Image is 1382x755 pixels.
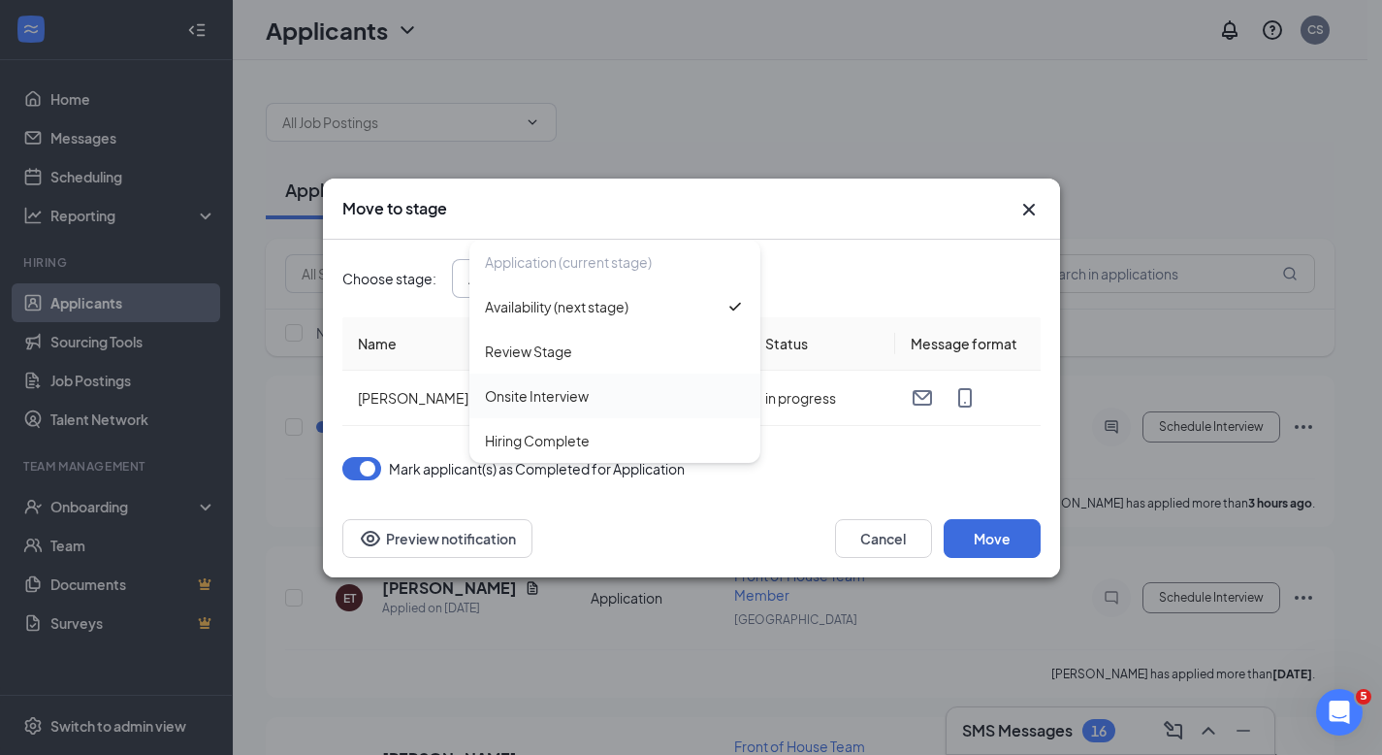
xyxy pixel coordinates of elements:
th: Name [342,317,750,371]
span: Mark applicant(s) as Completed for Application [389,457,685,480]
button: Preview notificationEye [342,519,532,558]
svg: Email [911,386,934,410]
div: Onsite Interview [485,385,589,407]
th: Message format [895,317,1041,371]
div: Review Stage [485,341,572,362]
button: Close [1017,198,1041,221]
iframe: Intercom live chat [1316,689,1363,736]
span: [PERSON_NAME] [358,389,468,407]
td: in progress [750,371,895,426]
div: Hiring Complete [485,430,590,451]
svg: Eye [359,527,382,550]
h3: Move to stage [342,198,447,219]
svg: MobileSms [953,386,977,410]
svg: Checkmark [725,297,745,316]
span: 5 [1356,689,1371,705]
span: Choose stage : [342,268,436,289]
div: Availability (next stage) [485,296,628,317]
div: Application (current stage) [485,251,652,273]
th: Status [750,317,895,371]
svg: Cross [1017,198,1041,221]
button: Move [944,519,1041,558]
button: Cancel [835,519,932,558]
